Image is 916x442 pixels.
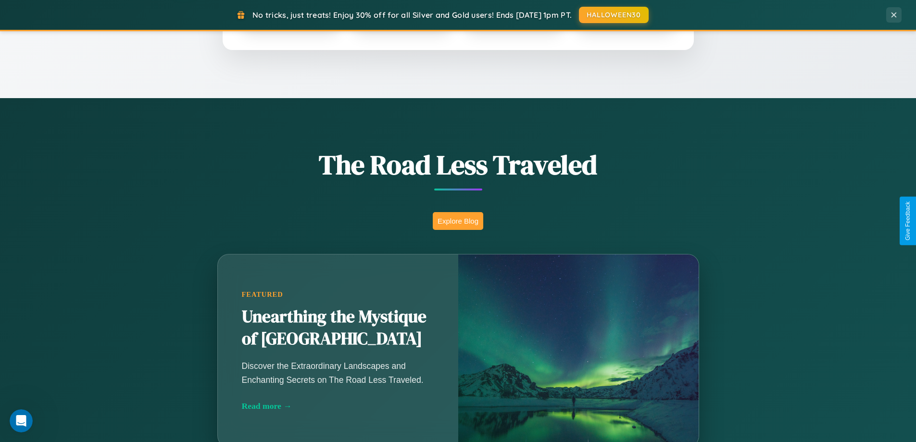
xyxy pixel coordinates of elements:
button: Explore Blog [433,212,483,230]
p: Discover the Extraordinary Landscapes and Enchanting Secrets on The Road Less Traveled. [242,359,434,386]
div: Give Feedback [904,202,911,240]
div: Featured [242,290,434,299]
button: HALLOWEEN30 [579,7,649,23]
span: No tricks, just treats! Enjoy 30% off for all Silver and Gold users! Ends [DATE] 1pm PT. [252,10,572,20]
h2: Unearthing the Mystique of [GEOGRAPHIC_DATA] [242,306,434,350]
iframe: Intercom live chat [10,409,33,432]
div: Read more → [242,401,434,411]
h1: The Road Less Traveled [170,146,747,183]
